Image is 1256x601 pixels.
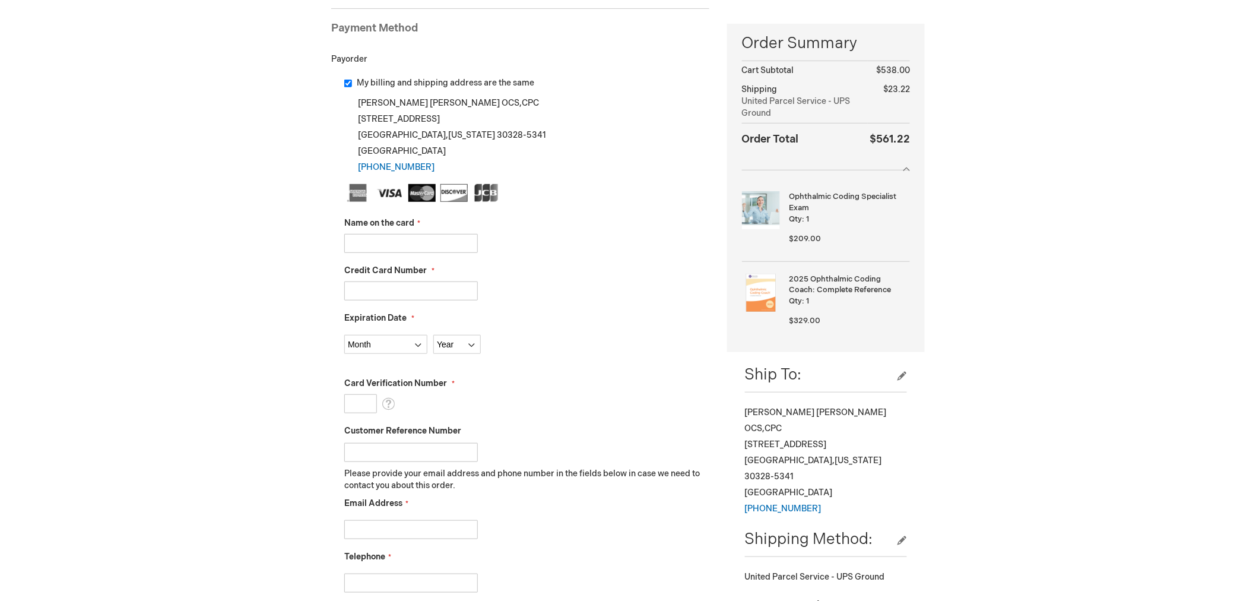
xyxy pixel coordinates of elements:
span: Payorder [331,54,367,64]
a: [PHONE_NUMBER] [745,504,822,514]
strong: Ophthalmic Coding Specialist Exam [789,191,907,213]
a: [PHONE_NUMBER] [358,162,434,172]
th: Cart Subtotal [742,61,868,80]
span: Ship To: [745,366,802,384]
span: [US_STATE] [448,130,495,140]
span: Card Verification Number [344,378,447,388]
span: 1 [807,214,810,224]
span: Qty [789,296,803,306]
img: Discover [440,184,468,202]
span: Order Summary [742,33,910,61]
span: Qty [789,214,803,224]
span: 1 [807,296,810,306]
span: United Parcel Service - UPS Ground [742,96,868,119]
input: Credit Card Number [344,281,478,300]
img: American Express [344,184,372,202]
span: My billing and shipping address are the same [357,78,534,88]
span: United Parcel Service - UPS Ground [745,572,885,582]
span: Credit Card Number [344,265,427,276]
span: $561.22 [870,133,910,145]
div: Payment Method [331,21,709,42]
span: Shipping Method: [745,530,873,549]
strong: 2025 Ophthalmic Coding Coach: Complete Reference [789,274,907,296]
span: $23.22 [883,84,910,94]
input: Card Verification Number [344,394,377,413]
span: Telephone [344,552,385,562]
img: Visa [376,184,404,202]
span: $209.00 [789,234,822,243]
span: Name on the card [344,218,414,228]
span: Expiration Date [344,313,407,323]
strong: Order Total [742,130,799,147]
img: 2025 Ophthalmic Coding Coach: Complete Reference [742,274,780,312]
span: Shipping [742,84,778,94]
img: Ophthalmic Coding Specialist Exam [742,191,780,229]
div: [PERSON_NAME] [PERSON_NAME] OCS,CPC [STREET_ADDRESS] [GEOGRAPHIC_DATA] , 30328-5341 [GEOGRAPHIC_D... [745,404,907,517]
span: [US_STATE] [835,456,882,466]
span: Email Address [344,498,402,508]
img: JCB [472,184,500,202]
img: MasterCard [408,184,436,202]
p: Please provide your email address and phone number in the fields below in case we need to contact... [344,468,709,492]
span: Customer Reference Number [344,426,461,436]
span: $329.00 [789,316,821,325]
div: [PERSON_NAME] [PERSON_NAME] OCS,CPC [STREET_ADDRESS] [GEOGRAPHIC_DATA] , 30328-5341 [GEOGRAPHIC_D... [344,95,709,175]
span: $538.00 [876,65,910,75]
